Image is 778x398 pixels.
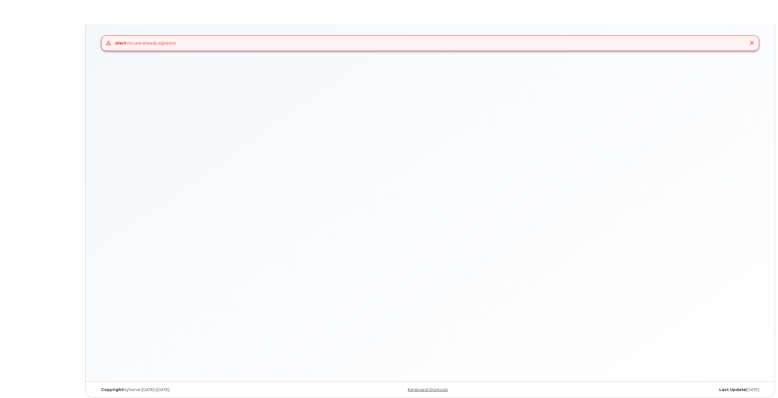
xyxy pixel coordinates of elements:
[408,387,448,392] a: Keyboard Shortcuts
[719,387,746,392] strong: Last Update
[115,41,126,45] strong: Alert
[541,387,764,392] div: [DATE]
[101,387,123,392] strong: Copyright
[115,40,177,46] div: You are already signed in.
[97,387,319,392] div: MyServe [DATE]–[DATE]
